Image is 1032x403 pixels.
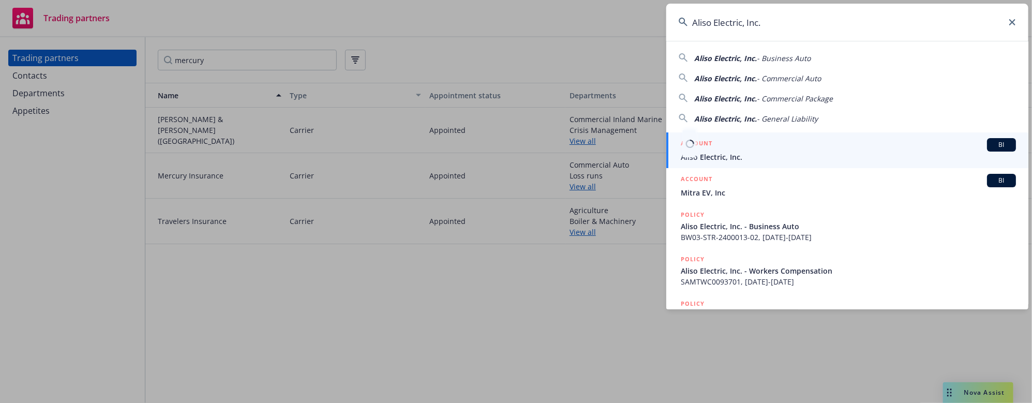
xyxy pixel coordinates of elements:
[666,4,1028,41] input: Search...
[681,152,1016,162] span: Aliso Electric, Inc.
[666,248,1028,293] a: POLICYAliso Electric, Inc. - Workers CompensationSAMTWC0093701, [DATE]-[DATE]
[666,132,1028,168] a: ACCOUNTBIAliso Electric, Inc.
[991,140,1012,150] span: BI
[681,210,705,220] h5: POLICY
[757,53,811,63] span: - Business Auto
[757,73,821,83] span: - Commercial Auto
[681,138,712,151] h5: ACCOUNT
[681,187,1016,198] span: Mitra EV, Inc
[666,293,1028,337] a: POLICY
[757,114,818,124] span: - General Liability
[757,94,833,103] span: - Commercial Package
[694,73,757,83] span: Aliso Electric, Inc.
[694,53,757,63] span: Aliso Electric, Inc.
[681,174,712,186] h5: ACCOUNT
[694,94,757,103] span: Aliso Electric, Inc.
[666,168,1028,204] a: ACCOUNTBIMitra EV, Inc
[694,114,757,124] span: Aliso Electric, Inc.
[681,232,1016,243] span: BW03-STR-2400013-02, [DATE]-[DATE]
[681,221,1016,232] span: Aliso Electric, Inc. - Business Auto
[681,298,705,309] h5: POLICY
[991,176,1012,185] span: BI
[666,204,1028,248] a: POLICYAliso Electric, Inc. - Business AutoBW03-STR-2400013-02, [DATE]-[DATE]
[681,276,1016,287] span: SAMTWC0093701, [DATE]-[DATE]
[681,254,705,264] h5: POLICY
[681,265,1016,276] span: Aliso Electric, Inc. - Workers Compensation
